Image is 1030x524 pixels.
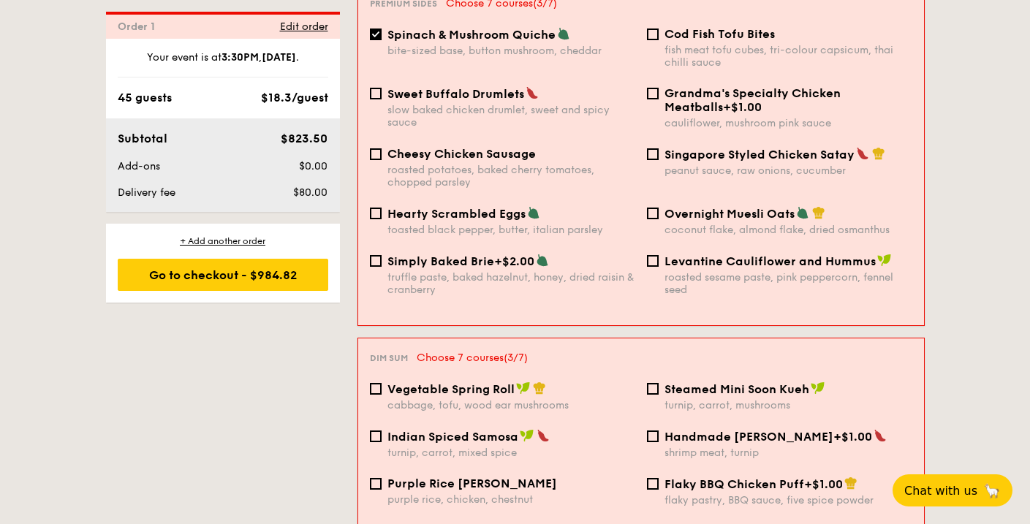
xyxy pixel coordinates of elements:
div: peanut sauce, raw onions, cucumber [664,164,912,177]
div: bite-sized base, button mushroom, cheddar [387,45,635,57]
span: Simply Baked Brie [387,254,494,268]
input: Flaky BBQ Chicken Puff+$1.00flaky pastry, BBQ sauce, five spice powder [647,478,659,490]
span: Dim sum [370,353,408,363]
img: icon-spicy.37a8142b.svg [874,429,887,442]
input: Indian Spiced Samosaturnip, carrot, mixed spice [370,430,382,442]
input: Steamed Mini Soon Kuehturnip, carrot, mushrooms [647,383,659,395]
span: Levantine Cauliflower and Hummus [664,254,876,268]
span: Purple Rice [PERSON_NAME] [387,476,557,490]
div: $18.3/guest [261,89,328,107]
span: +$2.00 [494,254,534,268]
img: icon-chef-hat.a58ddaea.svg [844,476,857,490]
input: Sweet Buffalo Drumletsslow baked chicken drumlet, sweet and spicy sauce [370,88,382,99]
div: toasted black pepper, butter, italian parsley [387,224,635,236]
span: Flaky BBQ Chicken Puff [664,477,804,491]
span: Indian Spiced Samosa [387,430,518,444]
div: Your event is at , . [118,50,328,77]
span: Cod Fish Tofu Bites [664,27,775,41]
span: Hearty Scrambled Eggs [387,207,526,221]
button: Chat with us🦙 [893,474,1012,506]
input: Cheesy Chicken Sausageroasted potatoes, baked cherry tomatoes, chopped parsley [370,148,382,160]
input: Hearty Scrambled Eggstoasted black pepper, butter, italian parsley [370,208,382,219]
input: Vegetable Spring Rollcabbage, tofu, wood ear mushrooms [370,383,382,395]
img: icon-vegetarian.fe4039eb.svg [536,254,549,267]
input: Spinach & Mushroom Quichebite-sized base, button mushroom, cheddar [370,29,382,40]
img: icon-chef-hat.a58ddaea.svg [872,147,885,160]
span: Chat with us [904,484,977,498]
div: fish meat tofu cubes, tri-colour capsicum, thai chilli sauce [664,44,912,69]
span: $80.00 [293,186,327,199]
div: Go to checkout - $984.82 [118,259,328,291]
input: Levantine Cauliflower and Hummusroasted sesame paste, pink peppercorn, fennel seed [647,255,659,267]
img: icon-chef-hat.a58ddaea.svg [812,206,825,219]
span: +$1.00 [833,430,872,444]
span: Edit order [280,20,328,33]
img: icon-vegan.f8ff3823.svg [877,254,892,267]
span: Overnight Muesli Oats [664,207,795,221]
span: Handmade [PERSON_NAME] [664,430,833,444]
div: turnip, carrot, mixed spice [387,447,635,459]
span: +$1.00 [723,100,762,114]
div: + Add another order [118,235,328,247]
div: purple rice, chicken, chestnut [387,493,635,506]
span: Cheesy Chicken Sausage [387,147,536,161]
span: 🦙 [983,482,1001,499]
span: Spinach & Mushroom Quiche [387,28,556,42]
strong: [DATE] [262,51,296,64]
span: Grandma's Specialty Chicken Meatballs [664,86,841,114]
img: icon-vegetarian.fe4039eb.svg [796,206,809,219]
span: Choose 7 courses [417,352,528,364]
span: Add-ons [118,160,160,172]
div: cabbage, tofu, wood ear mushrooms [387,399,635,411]
div: cauliflower, mushroom pink sauce [664,117,912,129]
div: roasted potatoes, baked cherry tomatoes, chopped parsley [387,164,635,189]
span: Sweet Buffalo Drumlets [387,87,524,101]
span: Order 1 [118,20,161,33]
div: 45 guests [118,89,172,107]
div: shrimp meat, turnip [664,447,912,459]
span: $0.00 [299,160,327,172]
strong: 3:30PM [221,51,259,64]
input: Grandma's Specialty Chicken Meatballs+$1.00cauliflower, mushroom pink sauce [647,88,659,99]
span: $823.50 [281,132,327,145]
div: truffle paste, baked hazelnut, honey, dried raisin & cranberry [387,271,635,296]
div: flaky pastry, BBQ sauce, five spice powder [664,494,912,506]
span: +$1.00 [804,477,843,491]
img: icon-chef-hat.a58ddaea.svg [533,381,546,395]
input: Handmade [PERSON_NAME]+$1.00shrimp meat, turnip [647,430,659,442]
img: icon-vegetarian.fe4039eb.svg [527,206,540,219]
input: Singapore Styled Chicken Sataypeanut sauce, raw onions, cucumber [647,148,659,160]
img: icon-vegan.f8ff3823.svg [811,381,825,395]
img: icon-spicy.37a8142b.svg [856,147,869,160]
span: Delivery fee [118,186,175,199]
span: (3/7) [504,352,528,364]
span: Steamed Mini Soon Kueh [664,382,809,396]
div: coconut flake, almond flake, dried osmanthus [664,224,912,236]
img: icon-spicy.37a8142b.svg [526,86,539,99]
img: icon-vegan.f8ff3823.svg [516,381,531,395]
span: Singapore Styled Chicken Satay [664,148,855,162]
img: icon-vegan.f8ff3823.svg [520,429,534,442]
div: turnip, carrot, mushrooms [664,399,912,411]
div: slow baked chicken drumlet, sweet and spicy sauce [387,104,635,129]
img: icon-spicy.37a8142b.svg [537,429,550,442]
span: Vegetable Spring Roll [387,382,515,396]
input: Purple Rice [PERSON_NAME]purple rice, chicken, chestnut [370,478,382,490]
span: Subtotal [118,132,167,145]
img: icon-vegetarian.fe4039eb.svg [557,27,570,40]
input: Overnight Muesli Oatscoconut flake, almond flake, dried osmanthus [647,208,659,219]
input: Cod Fish Tofu Bitesfish meat tofu cubes, tri-colour capsicum, thai chilli sauce [647,29,659,40]
input: Simply Baked Brie+$2.00truffle paste, baked hazelnut, honey, dried raisin & cranberry [370,255,382,267]
div: roasted sesame paste, pink peppercorn, fennel seed [664,271,912,296]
